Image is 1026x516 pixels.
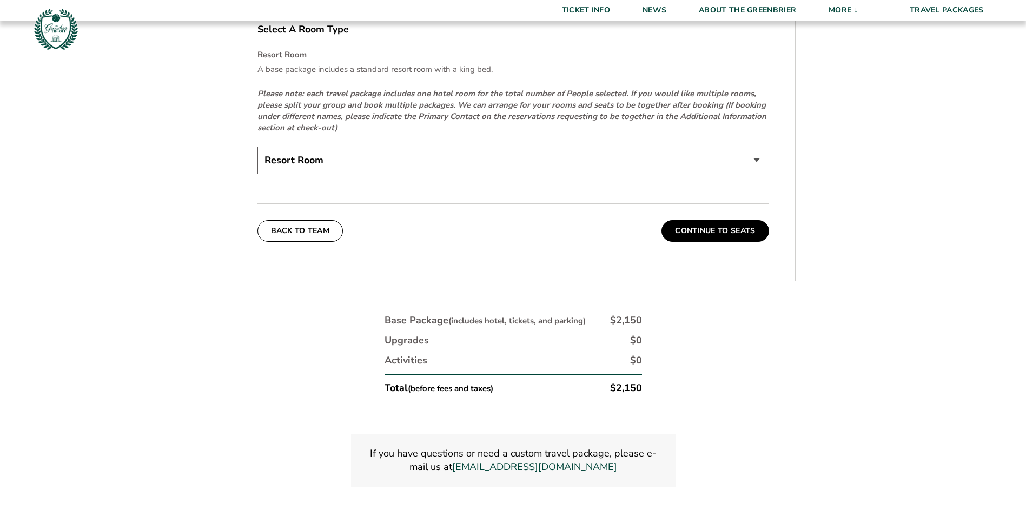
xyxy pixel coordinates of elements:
div: $2,150 [610,381,642,395]
label: Select A Room Type [257,23,769,36]
div: $2,150 [610,314,642,327]
p: If you have questions or need a custom travel package, please e-mail us at [364,447,663,474]
p: A base package includes a standard resort room with a king bed. [257,64,769,75]
em: Please note: each travel package includes one hotel room for the total number of People selected.... [257,88,766,133]
div: Upgrades [385,334,429,347]
div: Total [385,381,493,395]
a: Link greenbriertipoff@intersport.global [452,460,617,474]
div: Base Package [385,314,586,327]
small: (includes hotel, tickets, and parking) [448,315,586,326]
button: Continue To Seats [661,220,769,242]
img: Greenbrier Tip-Off [32,5,80,52]
button: Back To Team [257,220,343,242]
div: Activities [385,354,427,367]
div: $0 [630,334,642,347]
h4: Resort Room [257,49,769,61]
small: (before fees and taxes) [408,383,493,394]
div: $0 [630,354,642,367]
